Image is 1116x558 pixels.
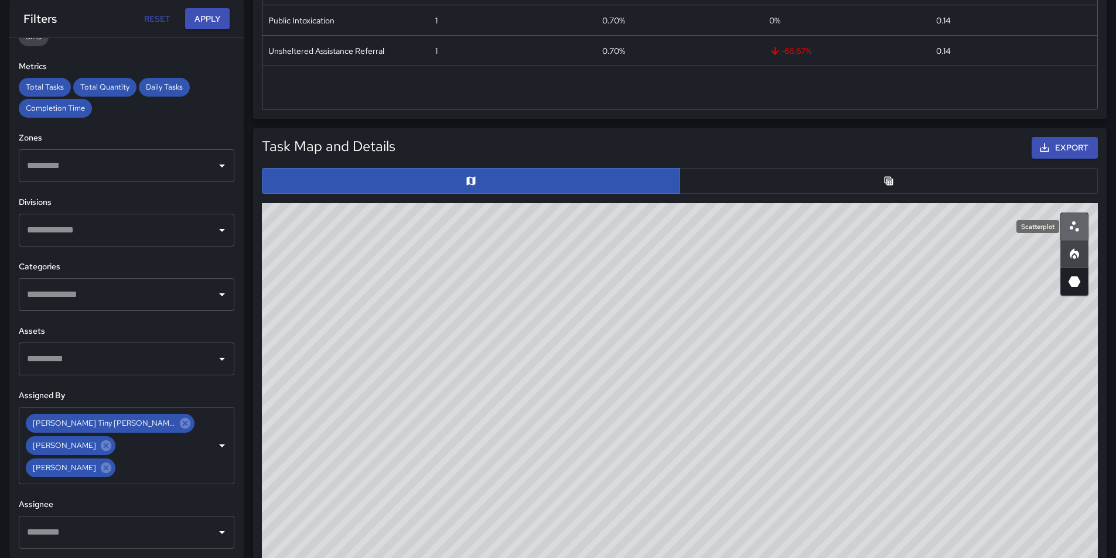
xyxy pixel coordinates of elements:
[26,461,103,474] span: [PERSON_NAME]
[883,175,895,187] svg: Table
[1032,137,1098,159] button: Export
[23,9,57,28] h6: Filters
[19,389,234,402] h6: Assigned By
[214,222,230,238] button: Open
[268,15,335,26] div: Public Intoxication
[138,8,176,30] button: Reset
[139,82,190,92] span: Daily Tasks
[1060,240,1088,268] button: Heatmap
[19,99,92,118] div: Completion Time
[26,436,115,455] div: [PERSON_NAME]
[602,45,625,57] div: 0.70%
[936,15,951,26] div: 0.14
[26,416,182,430] span: [PERSON_NAME] Tiny [PERSON_NAME]
[214,524,230,540] button: Open
[26,458,115,477] div: [PERSON_NAME]
[19,498,234,511] h6: Assignee
[268,45,384,57] div: Unsheltered Assistance Referral
[139,78,190,97] div: Daily Tasks
[769,15,780,26] span: 0 %
[214,158,230,174] button: Open
[19,103,92,113] span: Completion Time
[769,45,811,57] span: -66.67 %
[602,15,625,26] div: 0.70%
[680,168,1098,194] button: Table
[435,45,438,57] div: 1
[185,8,230,30] button: Apply
[465,175,477,187] svg: Map
[214,286,230,303] button: Open
[19,196,234,209] h6: Divisions
[19,132,234,145] h6: Zones
[262,137,395,156] h5: Task Map and Details
[262,168,680,194] button: Map
[26,439,103,452] span: [PERSON_NAME]
[1067,275,1081,289] svg: 3D Heatmap
[26,414,194,433] div: [PERSON_NAME] Tiny [PERSON_NAME]
[73,82,136,92] span: Total Quantity
[1016,220,1059,233] div: Scatterplot
[214,351,230,367] button: Open
[214,437,230,454] button: Open
[19,78,71,97] div: Total Tasks
[19,82,71,92] span: Total Tasks
[19,60,234,73] h6: Metrics
[435,15,438,26] div: 1
[1060,268,1088,296] button: 3D Heatmap
[1067,220,1081,234] svg: Scatterplot
[1067,247,1081,261] svg: Heatmap
[936,45,951,57] div: 0.14
[1060,213,1088,241] button: Scatterplot
[19,261,234,273] h6: Categories
[73,78,136,97] div: Total Quantity
[19,325,234,338] h6: Assets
